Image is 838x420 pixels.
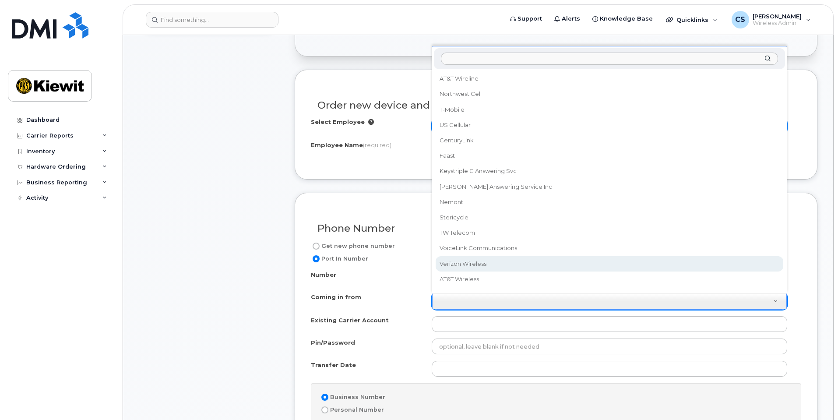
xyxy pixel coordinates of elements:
div: Verizon Wireline [437,288,782,301]
div: T-Mobile [437,103,782,116]
div: CenturyLink [437,134,782,147]
div: VoiceLink Communications [437,242,782,255]
div: Keystriple G Answering Svc [437,165,782,178]
div: Northwest Cell [437,88,782,101]
iframe: Messenger Launcher [800,382,831,413]
div: AT&T Wireless [437,272,782,286]
div: TW Telecom [437,226,782,240]
div: Stericycle [437,211,782,224]
div: [PERSON_NAME] Answering Service Inc [437,180,782,194]
div: Faast [437,149,782,162]
div: US Cellular [437,118,782,132]
div: Verizon Wireless [437,257,782,271]
div: AT&T Wireline [437,72,782,85]
div: Nemont [437,195,782,209]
